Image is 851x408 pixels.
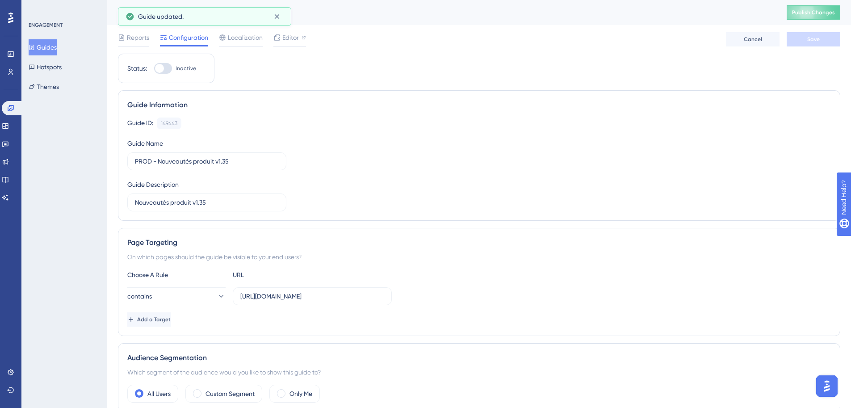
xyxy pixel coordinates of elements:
div: Guide Name [127,138,163,149]
iframe: UserGuiding AI Assistant Launcher [813,373,840,400]
input: Type your Guide’s Name here [135,156,279,166]
button: Save [787,32,840,46]
button: contains [127,287,226,305]
div: Guide Information [127,100,831,110]
div: 149443 [161,120,177,127]
span: Inactive [176,65,196,72]
span: Save [807,36,820,43]
button: Guides [29,39,57,55]
div: Page Targeting [127,237,831,248]
span: Reports [127,32,149,43]
span: contains [127,291,152,302]
span: Add a Target [137,316,171,323]
span: Configuration [169,32,208,43]
button: Publish Changes [787,5,840,20]
button: Hotspots [29,59,62,75]
span: Publish Changes [792,9,835,16]
div: Choose A Rule [127,269,226,280]
div: On which pages should the guide be visible to your end users? [127,252,831,262]
div: Status: [127,63,147,74]
button: Cancel [726,32,780,46]
button: Themes [29,79,59,95]
span: Guide updated. [138,11,184,22]
label: All Users [147,388,171,399]
input: Type your Guide’s Description here [135,198,279,207]
div: ENGAGEMENT [29,21,63,29]
div: Guide ID: [127,118,153,129]
span: Localization [228,32,263,43]
label: Custom Segment [205,388,255,399]
div: Guide Description [127,179,179,190]
span: Editor [282,32,299,43]
span: Cancel [744,36,762,43]
label: Only Me [289,388,312,399]
div: Which segment of the audience would you like to show this guide to? [127,367,831,378]
span: Need Help? [21,2,56,13]
div: URL [233,269,331,280]
div: Audience Segmentation [127,353,831,363]
div: PROD - Nouveautés produit v1.35 [118,6,764,19]
input: yourwebsite.com/path [240,291,384,301]
button: Add a Target [127,312,171,327]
